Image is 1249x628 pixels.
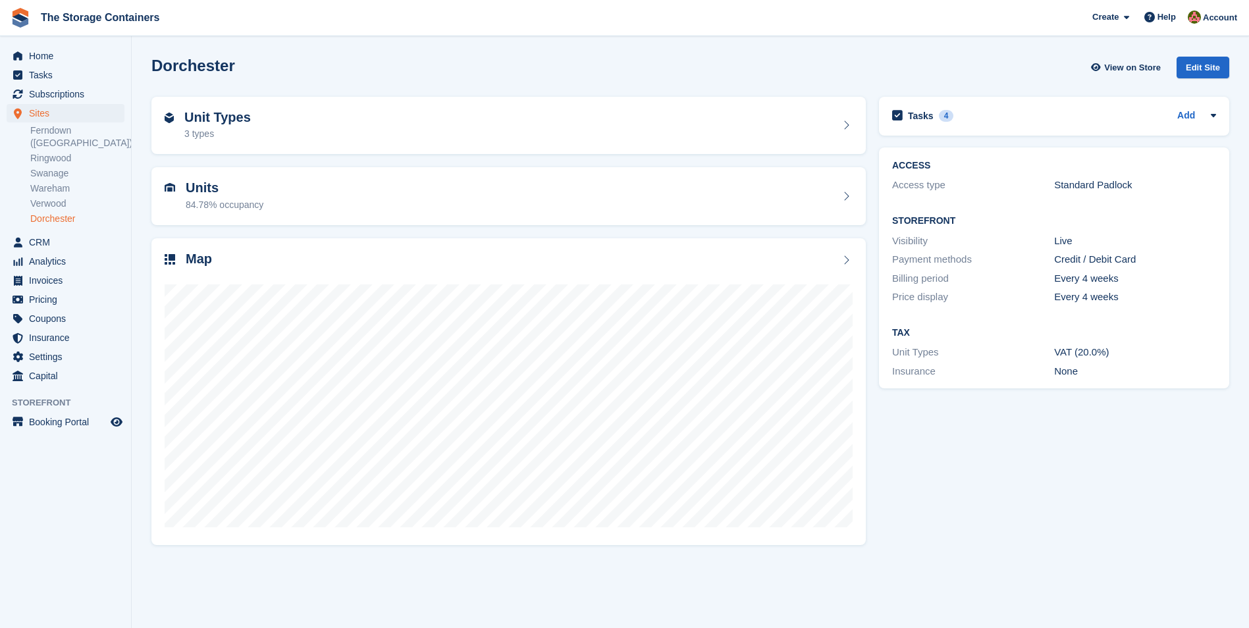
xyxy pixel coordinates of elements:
div: Billing period [892,271,1054,286]
div: Credit / Debit Card [1054,252,1216,267]
a: Edit Site [1177,57,1229,84]
span: Create [1092,11,1119,24]
a: menu [7,271,124,290]
span: Insurance [29,328,108,347]
div: Edit Site [1177,57,1229,78]
h2: Map [186,251,212,267]
a: menu [7,104,124,122]
a: Ferndown ([GEOGRAPHIC_DATA]) [30,124,124,149]
a: Ringwood [30,152,124,165]
a: menu [7,66,124,84]
h2: ACCESS [892,161,1216,171]
a: menu [7,47,124,65]
h2: Units [186,180,263,196]
a: Units 84.78% occupancy [151,167,866,225]
a: The Storage Containers [36,7,165,28]
span: Storefront [12,396,131,409]
a: menu [7,290,124,309]
span: Booking Portal [29,413,108,431]
div: Every 4 weeks [1054,290,1216,305]
span: Sites [29,104,108,122]
span: Coupons [29,309,108,328]
span: View on Store [1104,61,1161,74]
h2: Storefront [892,216,1216,226]
div: Standard Padlock [1054,178,1216,193]
img: map-icn-33ee37083ee616e46c38cad1a60f524a97daa1e2b2c8c0bc3eb3415660979fc1.svg [165,254,175,265]
span: Tasks [29,66,108,84]
div: Live [1054,234,1216,249]
div: Insurance [892,364,1054,379]
div: 4 [939,110,954,122]
img: stora-icon-8386f47178a22dfd0bd8f6a31ec36ba5ce8667c1dd55bd0f319d3a0aa187defe.svg [11,8,30,28]
a: Add [1177,109,1195,124]
span: Help [1157,11,1176,24]
div: 84.78% occupancy [186,198,263,212]
a: menu [7,85,124,103]
img: Kirsty Simpson [1188,11,1201,24]
a: menu [7,309,124,328]
a: Wareham [30,182,124,195]
a: menu [7,328,124,347]
span: Home [29,47,108,65]
a: Preview store [109,414,124,430]
a: menu [7,252,124,271]
div: Unit Types [892,345,1054,360]
span: Account [1203,11,1237,24]
div: None [1054,364,1216,379]
h2: Unit Types [184,110,251,125]
span: Capital [29,367,108,385]
div: Payment methods [892,252,1054,267]
a: Dorchester [30,213,124,225]
span: Subscriptions [29,85,108,103]
div: Price display [892,290,1054,305]
span: Settings [29,348,108,366]
a: menu [7,413,124,431]
h2: Dorchester [151,57,235,74]
a: Unit Types 3 types [151,97,866,155]
div: Access type [892,178,1054,193]
div: Every 4 weeks [1054,271,1216,286]
img: unit-icn-7be61d7bf1b0ce9d3e12c5938cc71ed9869f7b940bace4675aadf7bd6d80202e.svg [165,183,175,192]
h2: Tasks [908,110,934,122]
div: Visibility [892,234,1054,249]
a: menu [7,367,124,385]
a: menu [7,348,124,366]
img: unit-type-icn-2b2737a686de81e16bb02015468b77c625bbabd49415b5ef34ead5e3b44a266d.svg [165,113,174,123]
a: Map [151,238,866,546]
h2: Tax [892,328,1216,338]
span: Invoices [29,271,108,290]
a: View on Store [1089,57,1166,78]
span: Analytics [29,252,108,271]
a: menu [7,233,124,251]
span: Pricing [29,290,108,309]
a: Verwood [30,197,124,210]
div: 3 types [184,127,251,141]
span: CRM [29,233,108,251]
div: VAT (20.0%) [1054,345,1216,360]
a: Swanage [30,167,124,180]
